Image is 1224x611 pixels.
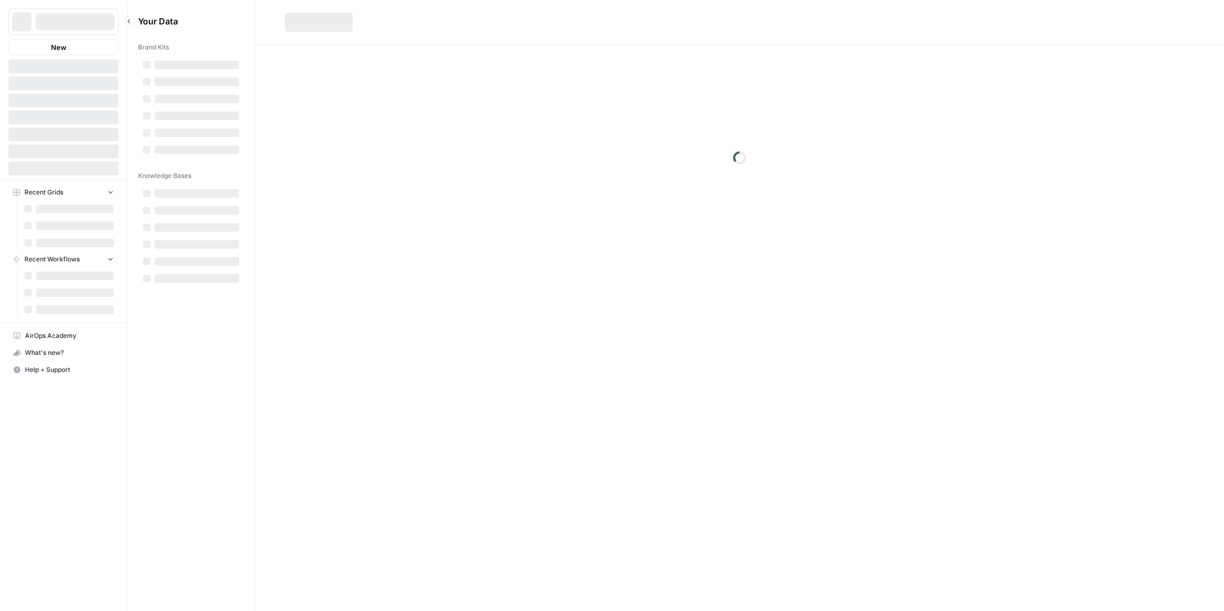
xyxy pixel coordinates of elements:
[138,43,169,52] span: Brand Kits
[8,39,118,55] button: New
[51,42,66,53] span: New
[8,251,118,267] button: Recent Workflows
[24,188,63,197] span: Recent Grids
[8,184,118,200] button: Recent Grids
[8,344,118,361] button: What's new?
[25,365,114,375] span: Help + Support
[138,171,191,181] span: Knowledge Bases
[9,345,118,361] div: What's new?
[8,327,118,344] a: AirOps Academy
[138,15,231,28] span: Your Data
[25,331,114,341] span: AirOps Academy
[8,361,118,378] button: Help + Support
[24,254,80,264] span: Recent Workflows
